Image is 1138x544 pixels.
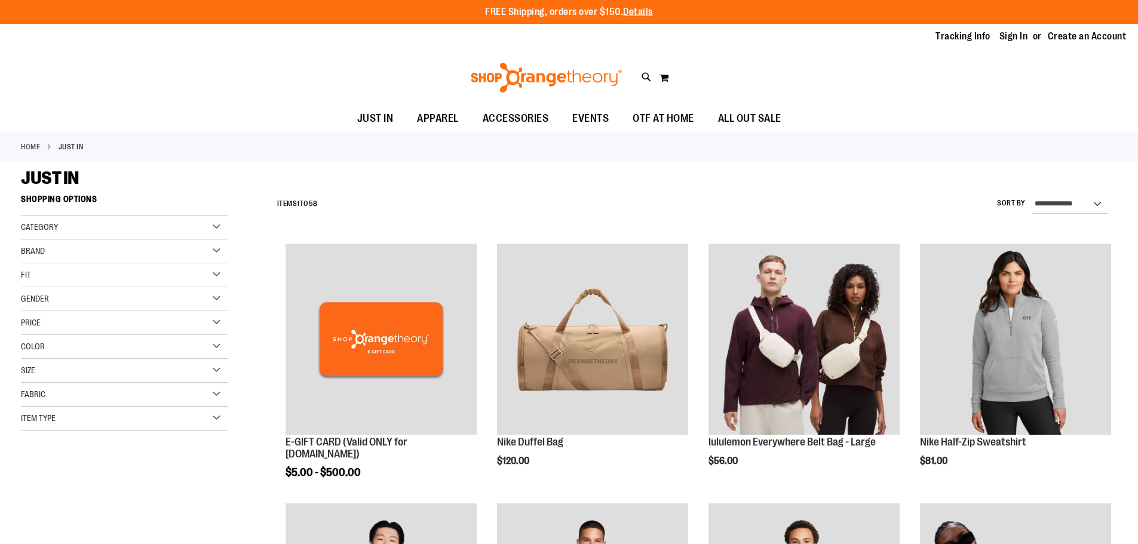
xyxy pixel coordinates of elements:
[21,246,45,256] span: Brand
[21,389,45,399] span: Fabric
[21,142,40,152] a: Home
[999,30,1028,43] a: Sign In
[483,105,549,132] span: ACCESSORIES
[21,168,79,188] span: JUST IN
[21,413,56,423] span: Item Type
[277,195,318,213] h2: Items to
[572,105,609,132] span: EVENTS
[914,238,1117,497] div: product
[920,456,949,466] span: $81.00
[1048,30,1127,43] a: Create an Account
[497,456,531,466] span: $120.00
[491,238,694,497] div: product
[21,318,41,327] span: Price
[623,7,653,17] a: Details
[469,63,624,93] img: Shop Orangetheory
[286,436,407,460] a: E-GIFT CARD (Valid ONLY for [DOMAIN_NAME])
[21,365,35,375] span: Size
[633,105,694,132] span: OTF AT HOME
[357,105,394,132] span: JUST IN
[297,199,300,208] span: 1
[708,244,900,435] img: lululemon Everywhere Belt Bag - Large
[920,436,1026,448] a: Nike Half-Zip Sweatshirt
[497,244,688,437] a: Nike Duffel Bag
[21,222,58,232] span: Category
[708,456,740,466] span: $56.00
[309,199,318,208] span: 58
[21,270,31,279] span: Fit
[997,198,1026,208] label: Sort By
[920,244,1111,437] a: Nike Half-Zip Sweatshirt
[21,294,49,303] span: Gender
[935,30,990,43] a: Tracking Info
[497,244,688,435] img: Nike Duffel Bag
[59,142,84,152] strong: JUST IN
[286,244,477,437] a: E-GIFT CARD (Valid ONLY for ShopOrangetheory.com)
[708,244,900,437] a: lululemon Everywhere Belt Bag - Large
[286,466,361,478] span: $5.00 - $500.00
[286,244,477,435] img: E-GIFT CARD (Valid ONLY for ShopOrangetheory.com)
[280,238,483,508] div: product
[21,342,45,351] span: Color
[708,436,876,448] a: lululemon Everywhere Belt Bag - Large
[21,189,228,216] strong: Shopping Options
[497,436,563,448] a: Nike Duffel Bag
[417,105,459,132] span: APPAREL
[920,244,1111,435] img: Nike Half-Zip Sweatshirt
[718,105,781,132] span: ALL OUT SALE
[703,238,906,497] div: product
[485,5,653,19] p: FREE Shipping, orders over $150.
